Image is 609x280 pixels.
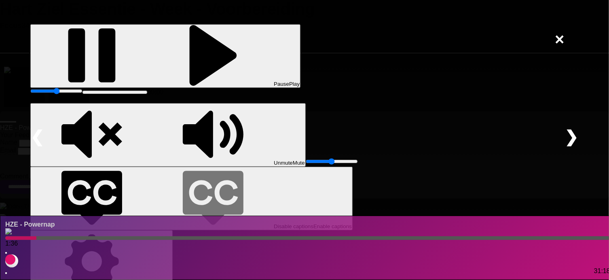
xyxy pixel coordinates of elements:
span: 00:00 [147,89,163,95]
span: Unmute [274,160,293,166]
button: Disable captionsEnable captions [30,167,353,230]
span: × [555,30,564,49]
div: Current time [30,96,578,103]
button: Pause [30,24,300,88]
div: ❮ [30,127,44,146]
span: 1:36 [5,240,18,247]
span: Mute [293,160,305,166]
div: ❯ [565,127,579,146]
img: songbox-logo-white.png [5,228,12,235]
input: Volume [306,158,358,165]
progress: % buffered [82,89,147,95]
span: Pause [274,81,289,87]
button: UnmuteMute [30,103,305,167]
input: Seek [30,88,82,94]
span: Play [289,81,300,87]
